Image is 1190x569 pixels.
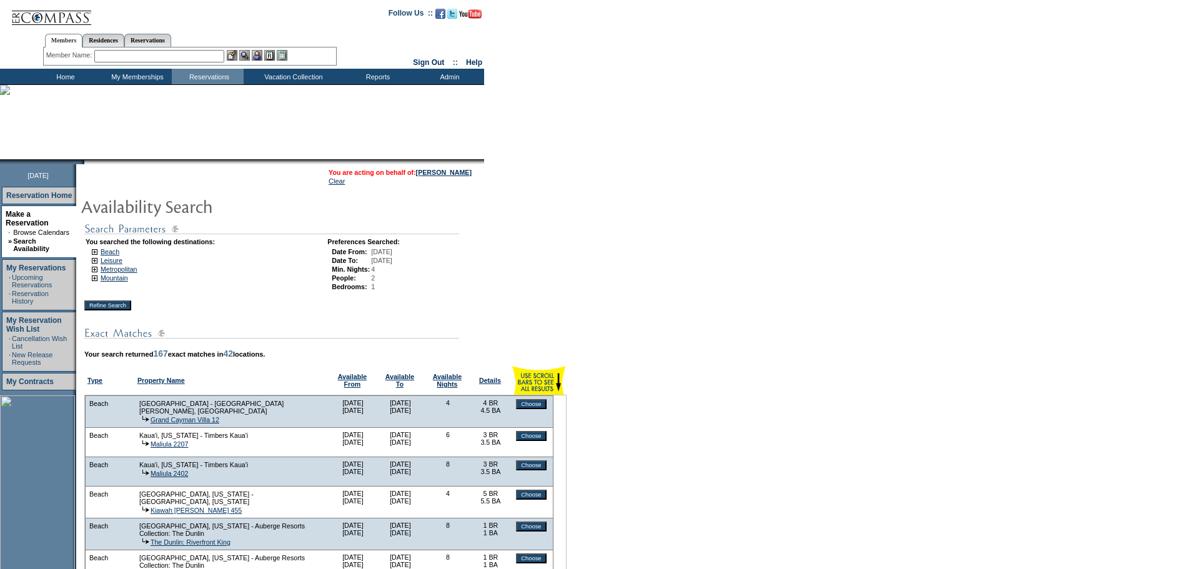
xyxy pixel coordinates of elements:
[89,431,109,440] td: Beach
[377,428,424,457] td: [DATE] [DATE]
[6,191,72,200] a: Reservation Home
[433,373,462,388] b: Available Nights
[124,34,171,47] a: Reservations
[371,248,392,255] span: [DATE]
[151,440,188,448] a: Maliula 2207
[480,460,500,475] nobr: 3 BR 3.5 BA
[81,194,330,219] img: pgTtlAvailabilitySearch.gif
[45,34,83,47] a: Members
[480,399,500,414] nobr: 4 BR 4.5 BA
[424,428,472,457] td: 6
[459,12,482,20] a: Subscribe to our YouTube Channel
[277,50,287,61] img: b_calculator.gif
[447,12,457,20] a: Follow us on Twitter
[84,159,86,164] img: blank.gif
[516,431,546,441] input: Choose
[433,373,462,388] a: AvailableNights
[139,460,326,469] td: Kaua'i, [US_STATE] - Timbers Kaua'i
[6,377,54,386] a: My Contracts
[385,373,414,388] b: Available To
[466,58,482,67] a: Help
[9,290,11,305] td: ·
[377,518,424,550] td: [DATE] [DATE]
[516,522,546,532] input: Choose
[101,248,119,255] a: Beach
[223,349,233,359] span: 42
[332,257,358,264] b: Date To:
[377,487,424,518] td: [DATE] [DATE]
[13,229,69,236] a: Browse Calendars
[480,490,500,505] nobr: 5 BR 5.5 BA
[435,9,445,19] img: Become our fan on Facebook
[139,431,326,440] td: Kaua'i, [US_STATE] - Timbers Kaua'i
[416,169,472,176] a: [PERSON_NAME]
[332,248,367,255] b: Date From:
[84,350,265,358] span: Your search returned exact matches in locations.
[89,460,109,469] td: Beach
[89,490,109,498] td: Beach
[46,50,94,61] div: Member Name:
[28,69,100,84] td: Home
[479,377,501,384] a: Details
[86,238,215,245] b: You searched the following destinations:
[153,349,167,359] span: 167
[424,487,472,518] td: 4
[101,265,137,273] a: Metropolitan
[424,457,472,487] td: 8
[6,264,66,272] a: My Reservations
[8,237,12,245] b: »
[371,274,375,282] span: 2
[371,265,375,273] span: 4
[377,396,424,428] td: [DATE] [DATE]
[332,274,356,282] b: People:
[371,283,375,290] span: 1
[87,377,102,384] a: Type
[329,169,472,176] span: You are acting on behalf of:
[9,274,11,289] td: ·
[453,58,458,67] span: ::
[459,9,482,19] img: Subscribe to our YouTube Channel
[516,490,546,500] input: Choose
[13,237,49,252] a: Search Availability
[480,431,500,446] nobr: 3 BR 3.5 BA
[329,487,377,518] td: [DATE] [DATE]
[340,69,412,84] td: Reports
[338,373,367,388] b: Available From
[139,490,326,506] td: [GEOGRAPHIC_DATA], [US_STATE] - [GEOGRAPHIC_DATA], [US_STATE]
[424,396,472,428] td: 4
[332,283,367,290] b: Bedrooms:
[139,522,326,538] td: [GEOGRAPHIC_DATA], [US_STATE] - Auberge Resorts Collection: The Dunlin
[137,377,185,384] a: Property Name
[424,518,472,550] td: 8
[264,50,275,61] img: Reservations
[151,470,188,477] a: Maliula 2402
[329,396,377,428] td: [DATE] [DATE]
[12,351,52,366] a: New Release Requests
[100,69,172,84] td: My Memberships
[483,522,498,537] nobr: 1 BR 1 BA
[252,50,262,61] img: Impersonate
[329,457,377,487] td: [DATE] [DATE]
[8,229,12,236] td: ·
[389,7,433,22] td: Follow Us ::
[151,507,242,514] a: Kiawah [PERSON_NAME] 455
[12,274,52,289] a: Upcoming Reservations
[512,366,565,395] img: scroll.gif
[89,522,109,530] td: Beach
[516,460,546,470] input: Choose
[6,210,49,227] a: Make a Reservation
[101,257,122,264] a: Leisure
[227,50,237,61] img: b_edit.gif
[329,428,377,457] td: [DATE] [DATE]
[172,69,244,84] td: Reservations
[151,538,231,546] a: The Dunlin: Riverfront King
[332,265,370,273] b: Min. Nights:
[89,399,109,408] td: Beach
[89,553,109,562] td: Beach
[412,69,484,84] td: Admin
[6,316,62,334] a: My Reservation Wish List
[101,274,128,282] a: Mountain
[327,238,400,245] b: Preferences Searched:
